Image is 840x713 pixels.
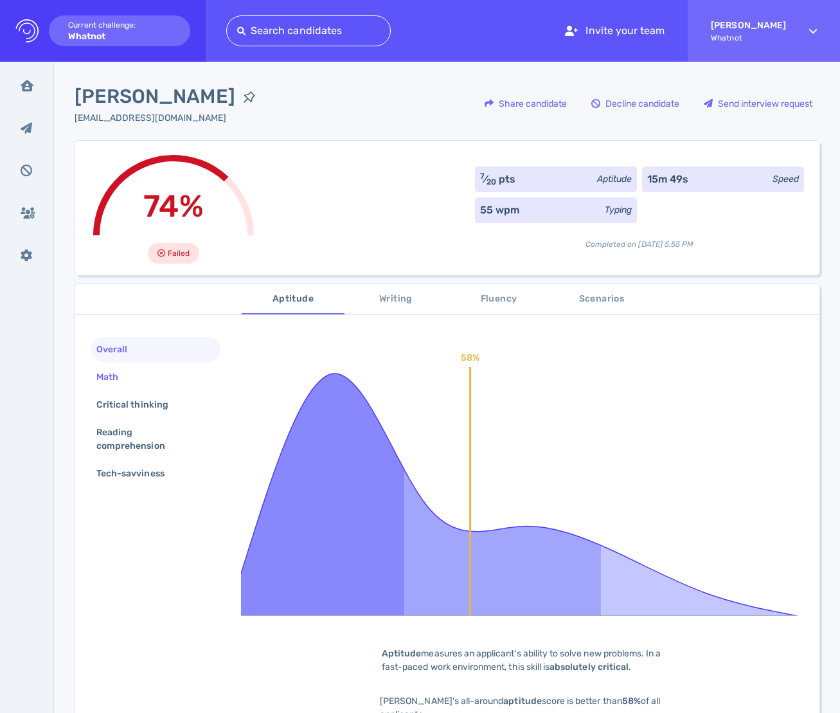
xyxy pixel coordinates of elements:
[249,291,337,307] span: Aptitude
[455,291,542,307] span: Fluency
[352,291,440,307] span: Writing
[94,340,143,359] div: Overall
[503,696,541,707] b: aptitude
[550,662,629,672] b: absolutely critical
[697,88,819,119] button: Send interview request
[711,20,786,31] strong: [PERSON_NAME]
[94,368,134,386] div: Math
[597,172,632,186] div: Aptitude
[75,111,264,125] div: Click to copy the email address
[584,88,686,119] button: Decline candidate
[622,696,641,707] b: 58%
[168,246,190,261] span: Failed
[487,177,496,186] sub: 20
[461,352,479,363] text: 58%
[711,33,786,42] span: Whatnot
[697,89,819,118] div: Send interview request
[647,172,688,187] div: 15m 49s
[558,291,645,307] span: Scenarios
[362,647,683,674] div: measures an applicant's ability to solve new problems. In a fast-paced work environment, this ski...
[94,423,207,455] div: Reading comprehension
[382,648,421,659] b: Aptitude
[143,188,203,224] span: 74%
[480,203,519,218] div: 55 wpm
[480,172,515,187] div: ⁄ pts
[94,395,184,414] div: Critical thinking
[475,228,804,250] div: Completed on [DATE] 5:55 PM
[75,82,235,111] span: [PERSON_NAME]
[480,172,485,181] sup: 7
[585,89,686,118] div: Decline candidate
[605,203,632,217] div: Typing
[478,88,574,119] button: Share candidate
[773,172,799,186] div: Speed
[478,89,573,118] div: Share candidate
[94,464,180,483] div: Tech-savviness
